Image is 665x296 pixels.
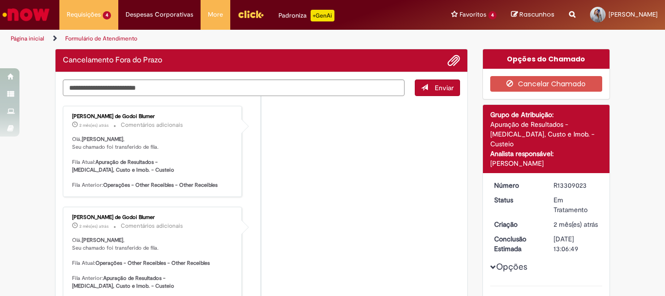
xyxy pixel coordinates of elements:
[121,222,183,230] small: Comentários adicionais
[126,10,193,20] span: Despesas Corporativas
[11,35,44,42] a: Página inicial
[72,275,174,290] b: Apuração de Resultados - [MEDICAL_DATA], Custo e Imob. - Custeio
[79,122,109,128] time: 13/08/2025 13:46:47
[82,136,123,143] b: [PERSON_NAME]
[103,11,111,20] span: 4
[72,136,234,189] p: Olá, , Seu chamado foi transferido de fila. Fila Atual: Fila Anterior:
[487,195,547,205] dt: Status
[435,83,454,92] span: Enviar
[609,10,658,19] span: [PERSON_NAME]
[72,158,174,174] b: Apuração de Resultados - [MEDICAL_DATA], Custo e Imob. - Custeio
[415,79,460,96] button: Enviar
[487,219,547,229] dt: Criação
[519,10,554,19] span: Rascunhos
[238,7,264,21] img: click_logo_yellow_360x200.png
[487,180,547,190] dt: Número
[278,10,334,21] div: Padroniza
[1,5,51,24] img: ServiceNow
[554,219,599,229] div: 21/07/2025 11:06:43
[208,10,223,20] span: More
[554,220,598,229] span: 2 mês(es) atrás
[490,149,603,158] div: Analista responsável:
[63,79,405,96] textarea: Digite sua mensagem aqui...
[311,10,334,21] p: +GenAi
[65,35,137,42] a: Formulário de Atendimento
[554,234,599,254] div: [DATE] 13:06:49
[447,54,460,67] button: Adicionar anexos
[7,30,436,48] ul: Trilhas de página
[511,10,554,20] a: Rascunhos
[79,122,109,128] span: 2 mês(es) atrás
[63,56,162,65] h2: Cancelamento Fora do Prazo Histórico de tíquete
[72,237,234,290] p: Olá, , Seu chamado foi transferido de fila. Fila Atual: Fila Anterior:
[488,11,497,20] span: 4
[79,223,109,229] time: 13/08/2025 13:46:10
[490,119,603,149] div: Apuração de Resultados - [MEDICAL_DATA], Custo e Imob. - Custeio
[490,76,603,92] button: Cancelar Chamado
[460,10,486,20] span: Favoritos
[72,215,234,220] div: [PERSON_NAME] de Godoi Blumer
[554,180,599,190] div: R13309023
[487,234,547,254] dt: Conclusão Estimada
[72,114,234,119] div: [PERSON_NAME] de Godoi Blumer
[554,220,598,229] time: 21/07/2025 11:06:43
[95,259,210,267] b: Operações - Other Receibles - Other Receibles
[490,158,603,168] div: [PERSON_NAME]
[79,223,109,229] span: 2 mês(es) atrás
[67,10,101,20] span: Requisições
[121,121,183,129] small: Comentários adicionais
[82,237,123,244] b: [PERSON_NAME]
[483,49,610,69] div: Opções do Chamado
[490,110,603,119] div: Grupo de Atribuição:
[103,181,218,189] b: Operações - Other Receibles - Other Receibles
[554,195,599,215] div: Em Tratamento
